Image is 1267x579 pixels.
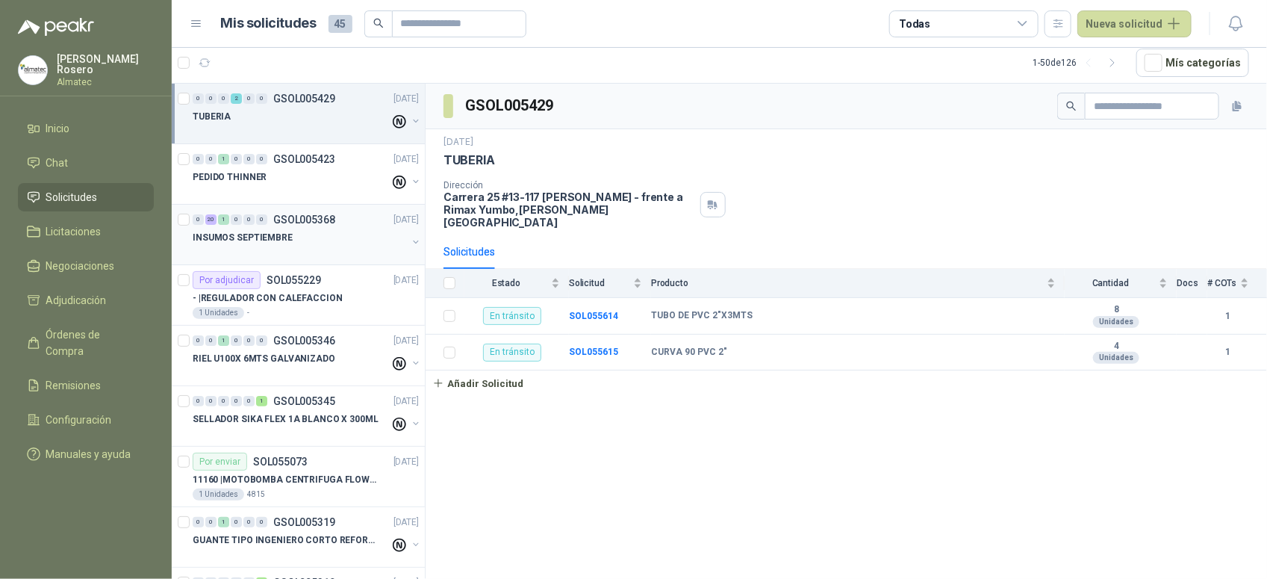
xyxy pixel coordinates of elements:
div: 0 [218,396,229,406]
b: CURVA 90 PVC 2" [651,347,727,359]
a: Manuales y ayuda [18,440,154,468]
a: Por adjudicarSOL055229[DATE] - |REGULADOR CON CALEFACCION1 Unidades- [172,265,425,326]
p: [DATE] [393,455,419,469]
th: Cantidad [1065,269,1177,298]
p: SELLADOR SIKA FLEX 1A BLANCO X 300ML [193,412,379,427]
p: SOL055073 [253,456,308,467]
div: Solicitudes [443,244,495,260]
a: Chat [18,149,154,177]
p: SOL055229 [267,275,321,285]
p: [DATE] [393,152,419,167]
h1: Mis solicitudes [221,13,317,34]
a: 0 0 1 0 0 0 GSOL005423[DATE] PEDIDO THINNER [193,150,422,198]
p: GSOL005319 [273,517,335,527]
span: 45 [329,15,352,33]
a: Negociaciones [18,252,154,280]
p: [DATE] [393,334,419,348]
p: GSOL005423 [273,154,335,164]
div: 1 [218,214,229,225]
button: Nueva solicitud [1077,10,1192,37]
a: Inicio [18,114,154,143]
a: Licitaciones [18,217,154,246]
div: 0 [205,517,217,527]
th: Producto [651,269,1065,298]
div: 0 [205,154,217,164]
p: [DATE] [393,92,419,106]
span: Configuración [46,412,112,428]
a: 0 0 1 0 0 0 GSOL005346[DATE] RIEL U100X 6MTS GALVANIZADO [193,332,422,380]
p: [DATE] [393,515,419,530]
p: GUANTE TIPO INGENIERO CORTO REFORZADO [193,533,379,548]
div: Unidades [1093,316,1139,328]
span: Chat [46,155,69,171]
div: En tránsito [483,307,541,325]
a: Añadir Solicitud [426,371,1267,396]
p: [DATE] [393,394,419,409]
span: Solicitud [569,278,630,288]
div: 1 Unidades [193,307,244,319]
button: Añadir Solicitud [426,371,530,396]
div: 0 [231,517,242,527]
div: 1 [256,396,267,406]
a: 0 0 0 0 0 1 GSOL005345[DATE] SELLADOR SIKA FLEX 1A BLANCO X 300ML [193,392,422,440]
div: 0 [193,93,204,104]
b: 1 [1207,309,1249,323]
b: 1 [1207,345,1249,359]
div: 0 [231,154,242,164]
div: Todas [899,16,930,32]
span: Órdenes de Compra [46,326,140,359]
p: [DATE] [393,213,419,227]
div: 20 [205,214,217,225]
a: 0 0 1 0 0 0 GSOL005319[DATE] GUANTE TIPO INGENIERO CORTO REFORZADO [193,513,422,561]
p: [PERSON_NAME] Rosero [57,54,154,75]
div: 0 [218,93,229,104]
div: 0 [243,335,255,346]
div: 0 [193,154,204,164]
div: 0 [205,335,217,346]
span: Remisiones [46,377,102,394]
div: 0 [243,517,255,527]
div: En tránsito [483,344,541,362]
p: [DATE] [393,273,419,288]
a: Órdenes de Compra [18,321,154,365]
p: GSOL005345 [273,396,335,406]
div: 1 - 50 de 126 [1033,51,1124,75]
div: 0 [193,214,204,225]
a: Remisiones [18,371,154,400]
div: 0 [256,517,267,527]
p: TUBERIA [193,110,231,124]
a: SOL055614 [569,311,618,321]
span: Adjudicación [46,292,107,309]
p: Almatec [57,78,154,87]
div: 1 [218,154,229,164]
p: 11160 | MOTOBOMBA CENTRIFUGA FLOWPRESS 1.5HP-220 [193,473,379,487]
th: # COTs [1207,269,1267,298]
a: Configuración [18,406,154,434]
div: 0 [256,93,267,104]
div: 0 [231,214,242,225]
a: SOL055615 [569,347,618,357]
div: 1 [218,517,229,527]
p: PEDIDO THINNER [193,170,267,185]
p: - | REGULADOR CON CALEFACCION [193,291,343,306]
a: Adjudicación [18,286,154,315]
span: Cantidad [1065,278,1156,288]
h3: GSOL005429 [465,94,555,117]
img: Company Logo [19,56,47,84]
span: # COTs [1207,278,1237,288]
span: Negociaciones [46,258,115,274]
p: GSOL005368 [273,214,335,225]
div: 1 Unidades [193,489,244,501]
div: 0 [193,335,204,346]
div: 0 [243,214,255,225]
div: Unidades [1093,352,1139,364]
div: 0 [205,396,217,406]
p: [DATE] [443,135,473,149]
p: INSUMOS SEPTIEMBRE [193,231,293,245]
p: TUBERIA [443,152,495,168]
p: GSOL005429 [273,93,335,104]
th: Solicitud [569,269,651,298]
div: 0 [231,396,242,406]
